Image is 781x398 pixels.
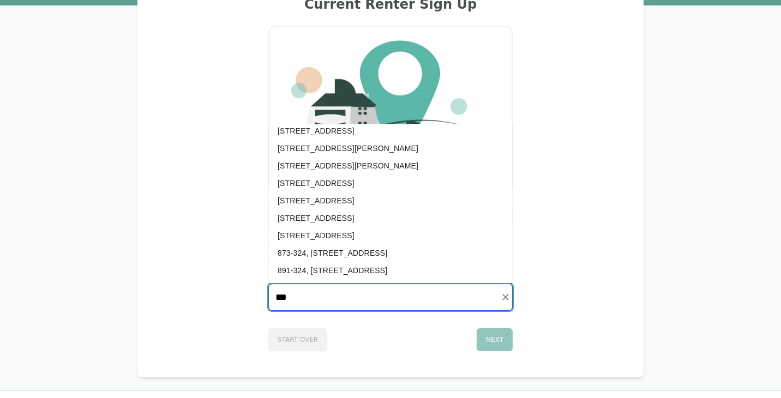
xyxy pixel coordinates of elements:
img: Company Logo [283,40,498,176]
li: 873-324, [STREET_ADDRESS] [269,244,512,262]
input: Start typing... [269,284,512,310]
li: [STREET_ADDRESS][PERSON_NAME] [269,157,512,174]
button: Clear [498,290,513,305]
p: Search for your unit number and address [268,260,513,270]
li: [STREET_ADDRESS] [269,174,512,192]
li: [STREET_ADDRESS] [269,192,512,209]
li: 891-324, [STREET_ADDRESS] [269,262,512,279]
h4: What is your rental address? [268,242,513,257]
li: [STREET_ADDRESS] [269,122,512,140]
li: [STREET_ADDRESS][PERSON_NAME] [269,140,512,157]
li: [STREET_ADDRESS] [269,209,512,227]
li: [STREET_ADDRESS] [269,227,512,244]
